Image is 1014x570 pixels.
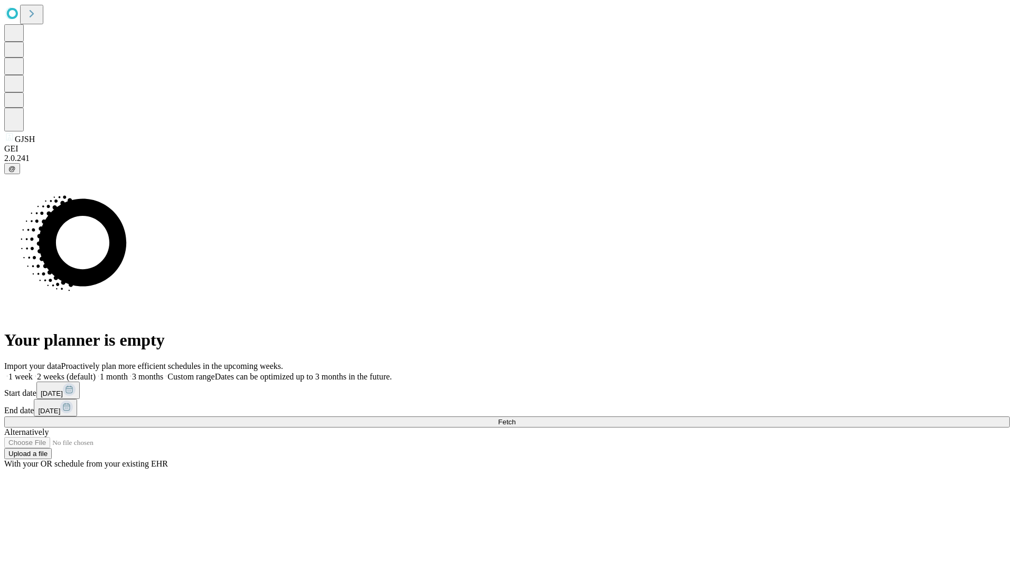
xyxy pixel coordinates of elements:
span: @ [8,165,16,173]
div: GEI [4,144,1010,154]
div: End date [4,399,1010,416]
h1: Your planner is empty [4,330,1010,350]
button: Upload a file [4,448,52,459]
button: [DATE] [36,382,80,399]
button: [DATE] [34,399,77,416]
span: Proactively plan more efficient schedules in the upcoming weeks. [61,362,283,370]
span: Import your data [4,362,61,370]
button: @ [4,163,20,174]
span: With your OR schedule from your existing EHR [4,459,168,468]
span: 3 months [132,372,163,381]
span: 2 weeks (default) [37,372,96,381]
div: Start date [4,382,1010,399]
span: [DATE] [38,407,60,415]
span: Custom range [167,372,214,381]
button: Fetch [4,416,1010,427]
span: GJSH [15,135,35,144]
span: 1 month [100,372,128,381]
span: [DATE] [41,389,63,397]
div: 2.0.241 [4,154,1010,163]
span: 1 week [8,372,33,381]
span: Alternatively [4,427,49,436]
span: Dates can be optimized up to 3 months in the future. [215,372,392,381]
span: Fetch [498,418,515,426]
